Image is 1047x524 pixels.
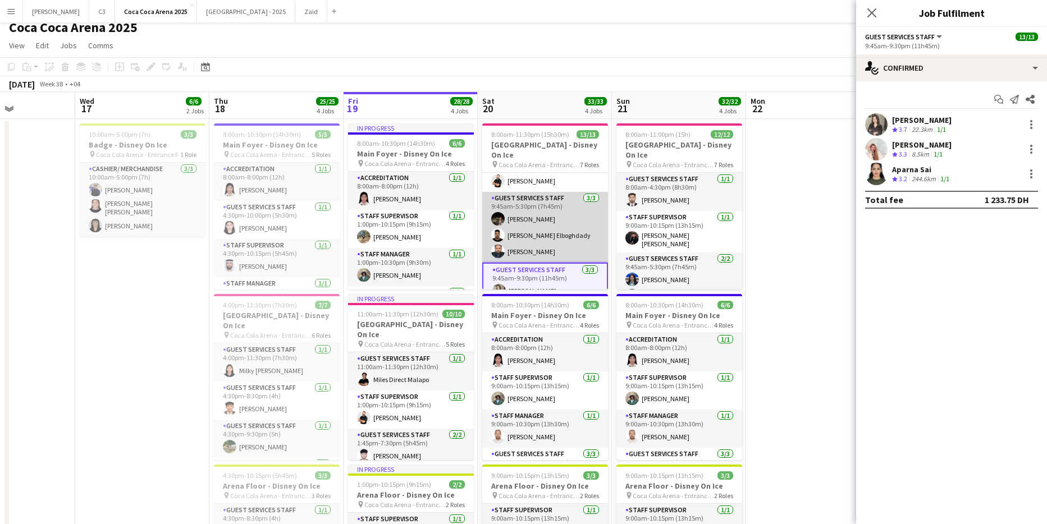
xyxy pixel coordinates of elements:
app-job-card: 4:00pm-11:30pm (7h30m)7/7[GEOGRAPHIC_DATA] - Disney On Ice Coca Cola Arena - Entrance F6 RolesGue... [214,294,340,460]
app-job-card: 10:00am-5:00pm (7h)3/3Badge - Disney On Ice Coca Cola Arena - Entrance F1 RoleCashier/ Merchandis... [80,123,205,237]
div: 8:00am-11:30pm (15h30m)13/13[GEOGRAPHIC_DATA] - Disney On Ice Coca Cola Arena - Entrance F7 Roles... [482,123,608,289]
span: 7/7 [315,301,331,309]
div: [PERSON_NAME] [892,140,952,150]
app-card-role: Accreditation1/18:00am-8:00pm (12h)[PERSON_NAME] [214,163,340,201]
span: 4 Roles [580,321,599,329]
span: 5 Roles [446,340,465,348]
span: Coca Cola Arena - Entrance F [230,331,312,339]
span: 13/13 [577,130,599,139]
button: Guest Services Staff [865,33,944,41]
span: 3/3 [181,130,196,139]
app-card-role: Staff Supervisor1/19:00am-10:15pm (13h15m)[PERSON_NAME] [482,371,608,410]
div: In progress11:00am-11:30pm (12h30m)10/10[GEOGRAPHIC_DATA] - Disney On Ice Coca Cola Arena - Entra... [348,294,474,460]
span: Coca Cola Arena - Entrance F [499,491,580,500]
app-card-role: Staff Supervisor1/14:30pm-10:15pm (5h45m)[PERSON_NAME] [214,239,340,277]
h1: Coca Coca Arena 2025 [9,19,138,36]
span: Fri [348,96,358,106]
h3: Badge - Disney On Ice [80,140,205,150]
button: [GEOGRAPHIC_DATA] - 2025 [197,1,295,22]
app-card-role: Guest Services Staff3/39:45am-5:30pm (7h45m)[PERSON_NAME][PERSON_NAME] Elboghdady[PERSON_NAME] [482,192,608,263]
span: 8:00am-10:30pm (14h30m) [625,301,703,309]
app-card-role: Guest Services Staff3/3 [348,286,474,360]
span: Coca Cola Arena - Entrance F [499,321,580,329]
span: Sun [616,96,630,106]
span: 2 Roles [714,491,733,500]
span: 3.3 [899,150,907,158]
div: 4 Jobs [719,107,740,115]
span: 22 [749,102,765,115]
span: 1 Role [180,150,196,159]
app-card-role: Guest Services Staff1/18:00am-4:30pm (8h30m)[PERSON_NAME] [616,173,742,211]
span: Coca Cola Arena - Entrance F [230,491,312,500]
span: 20 [481,102,495,115]
app-card-role: Accreditation1/18:00am-8:00pm (12h)[PERSON_NAME] [616,333,742,371]
button: Zaid [295,1,327,22]
h3: [GEOGRAPHIC_DATA] - Disney On Ice [616,140,742,160]
button: Coca Coca Arena 2025 [115,1,197,22]
h3: Main Foyer - Disney On Ice [616,310,742,320]
button: C3 [89,1,115,22]
div: +04 [70,80,80,88]
span: 1:00pm-10:15pm (9h15m) [357,480,431,489]
a: Edit [31,38,53,53]
div: In progress [348,465,474,474]
span: Thu [214,96,228,106]
app-card-role: Guest Services Staff1/14:00pm-11:30pm (7h30m)Milky [PERSON_NAME] [214,343,340,381]
span: Wed [80,96,94,106]
span: 13/13 [1016,33,1038,41]
app-card-role: Staff Supervisor1/11:00pm-10:15pm (9h15m)[PERSON_NAME] [348,210,474,248]
span: 28/28 [450,97,473,105]
span: Coca Cola Arena - Entrance F [364,500,446,509]
span: 3 Roles [312,491,331,500]
span: 25/25 [316,97,339,105]
div: 8:00am-11:00pm (15h)12/12[GEOGRAPHIC_DATA] - Disney On Ice Coca Cola Arena - Entrance F7 RolesGue... [616,123,742,289]
app-card-role: Staff Manager1/19:00am-10:30pm (13h30m)[PERSON_NAME] [616,410,742,448]
div: In progress [348,294,474,303]
div: [PERSON_NAME] [892,115,952,125]
app-card-role: Staff Supervisor1/19:00am-10:15pm (13h15m)[PERSON_NAME] [616,371,742,410]
div: Confirmed [856,54,1047,81]
div: 8.5km [909,150,931,159]
span: 3.7 [899,125,907,134]
app-skills-label: 1/1 [934,150,943,158]
app-card-role: Staff Supervisor1/19:00am-10:15pm (13h15m)[PERSON_NAME] [PERSON_NAME] [616,211,742,252]
app-job-card: 8:00am-10:30pm (14h30m)6/6Main Foyer - Disney On Ice Coca Cola Arena - Entrance F4 RolesAccredita... [616,294,742,460]
span: Mon [751,96,765,106]
span: 8:00am-10:30pm (14h30m) [357,139,435,148]
app-card-role: Staff Manager1/11:00pm-10:30pm (9h30m)[PERSON_NAME] [348,248,474,286]
span: Week 38 [37,80,65,88]
span: Coca Cola Arena - Entrance F [96,150,179,159]
span: 4 Roles [446,159,465,168]
button: [PERSON_NAME] [23,1,89,22]
span: 4 Roles [714,321,733,329]
div: Total fee [865,194,903,205]
span: Coca Cola Arena - Entrance F [633,321,714,329]
app-card-role: Cashier/ Merchandise3/310:00am-5:00pm (7h)[PERSON_NAME][PERSON_NAME] [PERSON_NAME][PERSON_NAME] [80,163,205,237]
span: 3/3 [717,471,733,480]
h3: [GEOGRAPHIC_DATA] - Disney On Ice [348,319,474,339]
span: Coca Cola Arena - Entrance F [633,160,714,169]
app-card-role: Guest Services Staff2/2 [214,458,340,516]
app-card-role: Accreditation1/18:00am-8:00pm (12h)[PERSON_NAME] [482,333,608,371]
h3: Arena Floor - Disney On Ice [482,481,608,491]
app-job-card: In progress8:00am-10:30pm (14h30m)6/6Main Foyer - Disney On Ice Coca Cola Arena - Entrance F4 Rol... [348,123,474,289]
app-card-role: Accreditation1/18:00am-8:00pm (12h)[PERSON_NAME] [348,172,474,210]
app-card-role: Staff Supervisor1/11:00pm-10:15pm (9h15m)[PERSON_NAME] [348,390,474,429]
span: Edit [36,40,49,50]
span: 12/12 [711,130,733,139]
span: 5/5 [315,130,331,139]
div: Aparna Sai [892,164,952,174]
h3: Main Foyer - Disney On Ice [482,310,608,320]
span: Jobs [60,40,77,50]
div: 2 Jobs [186,107,204,115]
span: View [9,40,25,50]
app-card-role: Guest Services Staff1/14:30pm-9:30pm (5h)[PERSON_NAME] [214,420,340,458]
span: Guest Services Staff [865,33,935,41]
a: Jobs [56,38,81,53]
div: 244.6km [909,174,938,184]
app-card-role: Guest Services Staff1/111:00am-11:30pm (12h30m)Miles Direct Malapo [348,352,474,390]
span: Coca Cola Arena - Entrance F [633,491,714,500]
span: 4:30pm-10:15pm (5h45m) [223,471,297,480]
